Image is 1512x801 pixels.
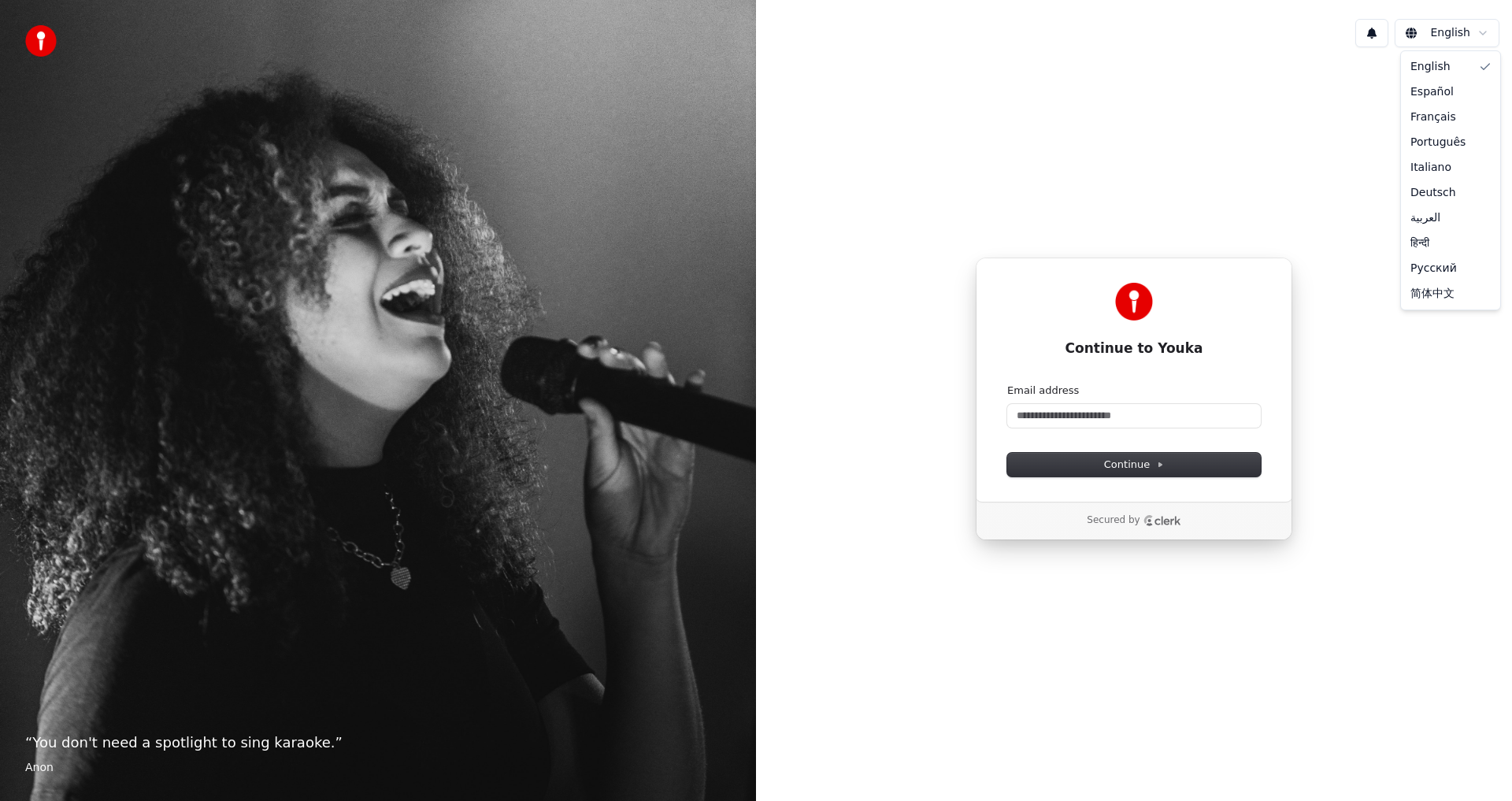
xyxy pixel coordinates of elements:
[1410,109,1456,125] span: Français
[1410,185,1456,201] span: Deutsch
[1410,59,1451,75] span: English
[1410,235,1429,251] span: हिन्दी
[1410,210,1440,226] span: العربية
[1410,160,1451,176] span: Italiano
[1410,84,1454,100] span: Español
[1410,261,1457,276] span: Русский
[1410,135,1466,150] span: Português
[1410,286,1455,302] span: 简体中文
